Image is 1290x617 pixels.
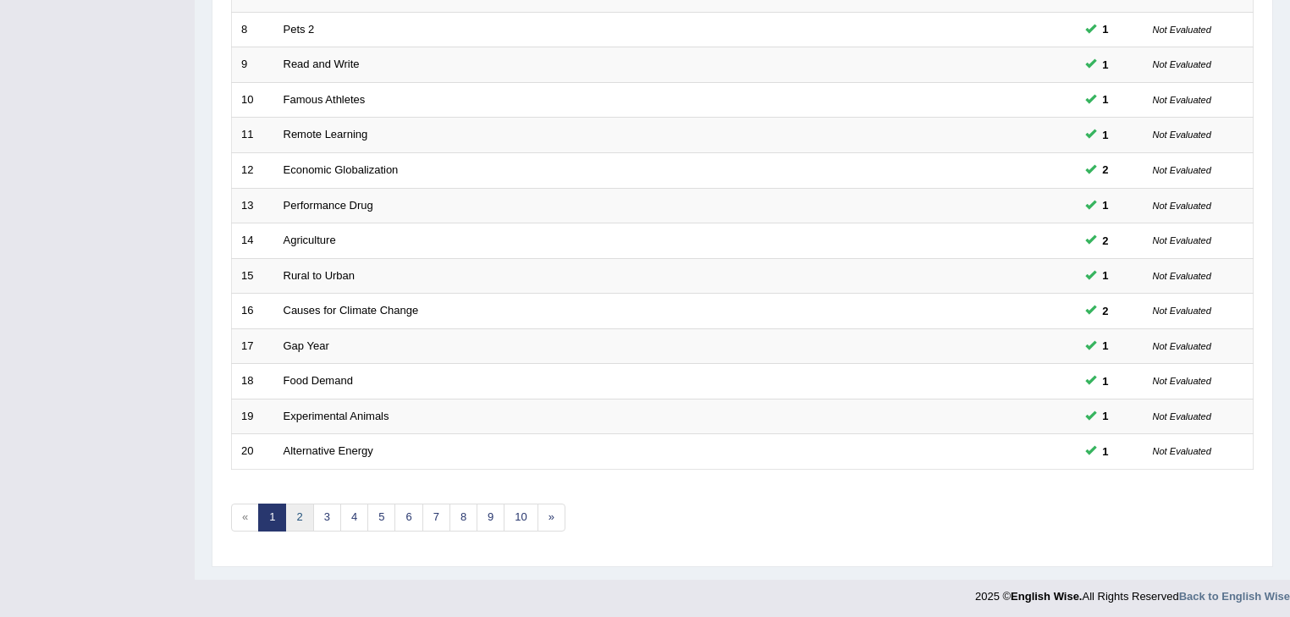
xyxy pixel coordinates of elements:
small: Not Evaluated [1153,95,1211,105]
small: Not Evaluated [1153,201,1211,211]
span: You can still take this question [1096,372,1116,390]
td: 13 [232,188,274,223]
span: You can still take this question [1096,267,1116,284]
span: You can still take this question [1096,443,1116,460]
small: Not Evaluated [1153,25,1211,35]
small: Not Evaluated [1153,341,1211,351]
small: Not Evaluated [1153,129,1211,140]
strong: English Wise. [1011,590,1082,603]
span: You can still take this question [1096,232,1116,250]
td: 8 [232,12,274,47]
a: 5 [367,504,395,532]
td: 12 [232,152,274,188]
span: You can still take this question [1096,126,1116,144]
a: 6 [394,504,422,532]
td: 16 [232,294,274,329]
a: 1 [258,504,286,532]
td: 15 [232,258,274,294]
span: You can still take this question [1096,337,1116,355]
td: 10 [232,82,274,118]
span: You can still take this question [1096,56,1116,74]
a: Rural to Urban [284,269,356,282]
a: Remote Learning [284,128,368,140]
span: « [231,504,259,532]
a: Alternative Energy [284,444,373,457]
a: Pets 2 [284,23,315,36]
span: You can still take this question [1096,407,1116,425]
a: Gap Year [284,339,329,352]
span: You can still take this question [1096,161,1116,179]
small: Not Evaluated [1153,165,1211,175]
a: Causes for Climate Change [284,304,419,317]
small: Not Evaluated [1153,411,1211,421]
td: 14 [232,223,274,259]
a: Economic Globalization [284,163,399,176]
td: 17 [232,328,274,364]
small: Not Evaluated [1153,59,1211,69]
a: Famous Athletes [284,93,366,106]
td: 19 [232,399,274,434]
a: 9 [477,504,504,532]
td: 18 [232,364,274,399]
span: You can still take this question [1096,91,1116,108]
a: Back to English Wise [1179,590,1290,603]
div: 2025 © All Rights Reserved [975,580,1290,604]
small: Not Evaluated [1153,446,1211,456]
a: Experimental Animals [284,410,389,422]
td: 20 [232,434,274,470]
a: 10 [504,504,537,532]
a: » [537,504,565,532]
span: You can still take this question [1096,20,1116,38]
a: Read and Write [284,58,360,70]
small: Not Evaluated [1153,306,1211,316]
span: You can still take this question [1096,196,1116,214]
a: Food Demand [284,374,353,387]
small: Not Evaluated [1153,376,1211,386]
a: Performance Drug [284,199,373,212]
small: Not Evaluated [1153,271,1211,281]
a: 4 [340,504,368,532]
span: You can still take this question [1096,302,1116,320]
td: 9 [232,47,274,83]
td: 11 [232,118,274,153]
a: 3 [313,504,341,532]
a: Agriculture [284,234,336,246]
a: 2 [285,504,313,532]
a: 7 [422,504,450,532]
a: 8 [449,504,477,532]
small: Not Evaluated [1153,235,1211,245]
